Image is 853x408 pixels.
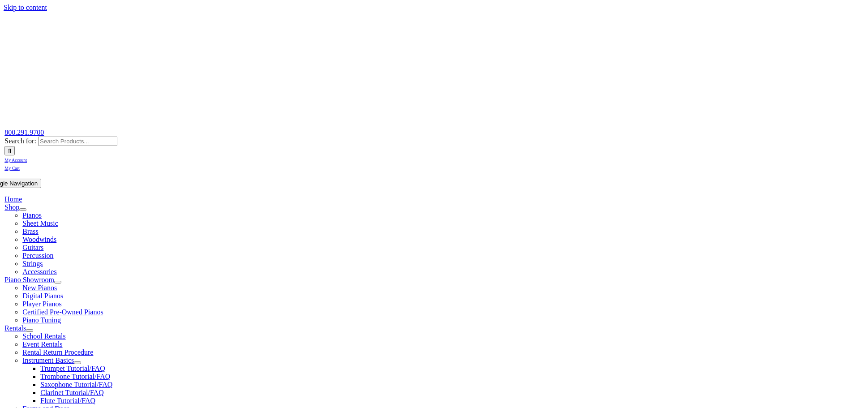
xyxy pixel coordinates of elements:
[22,308,103,316] a: Certified Pre-Owned Pianos
[22,236,56,243] a: Woodwinds
[4,166,20,171] span: My Cart
[40,373,110,380] a: Trombone Tutorial/FAQ
[22,252,53,259] a: Percussion
[4,158,27,163] span: My Account
[38,137,117,146] input: Search Products...
[22,332,65,340] a: School Rentals
[26,329,33,332] button: Open submenu of Rentals
[4,195,22,203] a: Home
[40,365,105,372] a: Trumpet Tutorial/FAQ
[40,397,95,404] a: Flute Tutorial/FAQ
[4,163,20,171] a: My Cart
[22,244,43,251] a: Guitars
[22,340,62,348] a: Event Rentals
[4,276,54,283] a: Piano Showroom
[4,155,27,163] a: My Account
[4,4,47,11] a: Skip to content
[22,316,61,324] a: Piano Tuning
[22,356,74,364] a: Instrument Basics
[4,146,15,155] input: Search
[4,203,19,211] a: Shop
[54,281,61,283] button: Open submenu of Piano Showroom
[22,284,57,292] a: New Pianos
[22,211,42,219] a: Pianos
[40,381,112,388] a: Saxophone Tutorial/FAQ
[74,361,81,364] button: Open submenu of Instrument Basics
[22,300,62,308] a: Player Pianos
[22,268,56,275] a: Accessories
[22,219,58,227] a: Sheet Music
[22,292,63,300] a: Digital Pianos
[22,260,43,267] a: Strings
[19,208,26,211] button: Open submenu of Shop
[4,129,44,136] a: 800.291.9700
[40,389,104,396] a: Clarinet Tutorial/FAQ
[22,348,93,356] a: Rental Return Procedure
[22,228,39,235] a: Brass
[4,137,36,145] span: Search for:
[4,324,26,332] a: Rentals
